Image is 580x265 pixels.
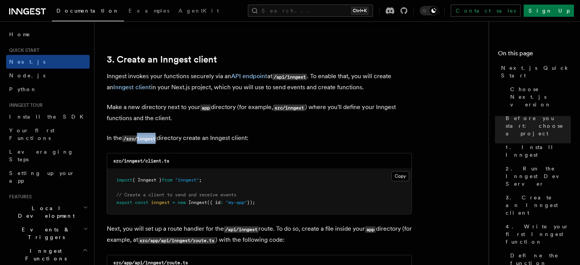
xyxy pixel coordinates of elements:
button: Local Development [6,201,90,223]
a: Choose Next.js version [507,82,571,111]
kbd: Ctrl+K [351,7,368,14]
code: src/inngest [273,104,305,111]
span: ; [199,177,202,183]
span: 3. Create an Inngest client [506,194,571,217]
span: import [116,177,132,183]
code: /src/inngest [122,135,157,142]
span: Setting up your app [9,170,75,184]
button: Toggle dark mode [420,6,438,15]
span: const [135,200,148,205]
span: new [178,200,186,205]
a: 3. Create an Inngest client [503,191,571,220]
span: export [116,200,132,205]
a: Documentation [52,2,124,21]
a: Home [6,27,90,41]
code: /api/inngest [272,74,307,80]
a: 1. Install Inngest [503,140,571,162]
span: 2. Run the Inngest Dev Server [506,165,571,188]
h4: On this page [498,49,571,61]
a: API endpoint [231,72,267,80]
span: Before you start: choose a project [506,114,571,137]
span: AgentKit [178,8,219,14]
button: Events & Triggers [6,223,90,244]
a: Python [6,82,90,96]
a: Inngest client [113,84,151,91]
a: Contact sales [451,5,521,17]
span: Local Development [6,204,83,220]
span: Inngest tour [6,102,43,108]
span: Next.js [9,59,45,65]
span: Next.js Quick Start [501,64,571,79]
span: : [220,200,223,205]
a: Next.js Quick Start [498,61,571,82]
span: "my-app" [226,200,247,205]
span: "inngest" [175,177,199,183]
code: src/app/api/inngest/route.ts [138,237,215,244]
a: Next.js [6,55,90,69]
code: /api/inngest [224,226,259,233]
span: 1. Install Inngest [506,143,571,159]
span: from [162,177,172,183]
a: Your first Functions [6,124,90,145]
span: Install the SDK [9,114,88,120]
a: Examples [124,2,174,21]
span: Inngest [188,200,207,205]
span: Inngest Functions [6,247,82,262]
span: Your first Functions [9,127,55,141]
span: 4. Write your first Inngest function [506,223,571,246]
button: Copy [391,171,409,181]
p: Make a new directory next to your directory (for example, ) where you'll define your Inngest func... [107,102,412,124]
p: Inngest invokes your functions securely via an at . To enable that, you will create an in your Ne... [107,71,412,93]
span: inngest [151,200,170,205]
code: app [200,104,211,111]
a: 2. Run the Inngest Dev Server [503,162,571,191]
span: Features [6,194,32,200]
span: = [172,200,175,205]
span: Documentation [56,8,119,14]
a: Leveraging Steps [6,145,90,166]
span: Home [9,31,31,38]
a: 4. Write your first Inngest function [503,220,571,249]
span: Choose Next.js version [510,85,571,108]
a: Node.js [6,69,90,82]
button: Search...Ctrl+K [248,5,373,17]
p: In the directory create an Inngest client: [107,133,412,144]
span: Examples [129,8,169,14]
span: // Create a client to send and receive events [116,192,236,198]
a: Sign Up [524,5,574,17]
span: Python [9,86,37,92]
span: }); [247,200,255,205]
span: Leveraging Steps [9,149,74,162]
code: app [365,226,376,233]
span: Quick start [6,47,39,53]
a: Before you start: choose a project [503,111,571,140]
p: Next, you will set up a route handler for the route. To do so, create a file inside your director... [107,223,412,246]
span: ({ id [207,200,220,205]
span: Events & Triggers [6,226,83,241]
a: AgentKit [174,2,223,21]
a: 3. Create an Inngest client [107,54,217,65]
a: Setting up your app [6,166,90,188]
span: { Inngest } [132,177,162,183]
code: src/inngest/client.ts [113,158,169,164]
span: Node.js [9,72,45,79]
a: Install the SDK [6,110,90,124]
